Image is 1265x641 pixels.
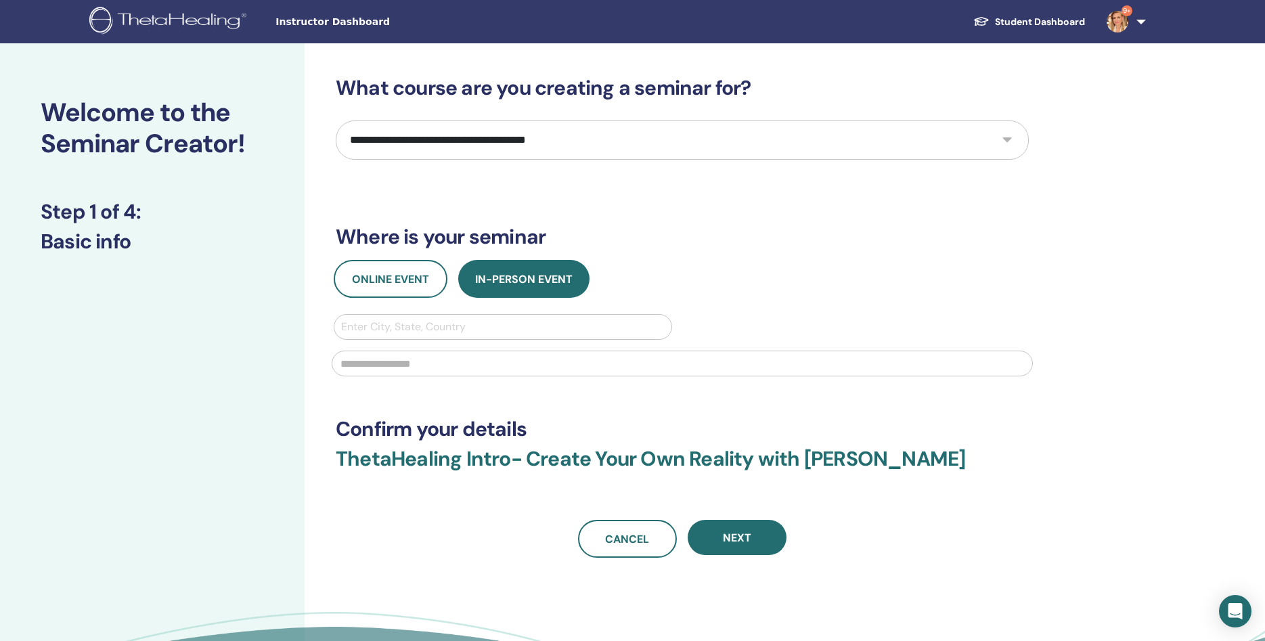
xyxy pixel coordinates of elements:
h3: Step 1 of 4 : [41,200,264,224]
button: Next [688,520,786,555]
span: Instructor Dashboard [275,15,479,29]
a: Cancel [578,520,677,558]
img: logo.png [89,7,251,37]
img: default.jpg [1107,11,1128,32]
h3: ThetaHealing Intro- Create Your Own Reality with [PERSON_NAME] [336,447,1029,487]
img: graduation-cap-white.svg [973,16,990,27]
h3: Where is your seminar [336,225,1029,249]
span: 9+ [1122,5,1132,16]
h3: What course are you creating a seminar for? [336,76,1029,100]
button: In-Person Event [458,260,590,298]
h3: Basic info [41,229,264,254]
button: Online Event [334,260,447,298]
span: Online Event [352,272,429,286]
h2: Welcome to the Seminar Creator! [41,97,264,159]
div: Open Intercom Messenger [1219,595,1251,627]
span: Cancel [605,532,649,546]
a: Student Dashboard [962,9,1096,35]
h3: Confirm your details [336,417,1029,441]
span: In-Person Event [475,272,573,286]
span: Next [723,531,751,545]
